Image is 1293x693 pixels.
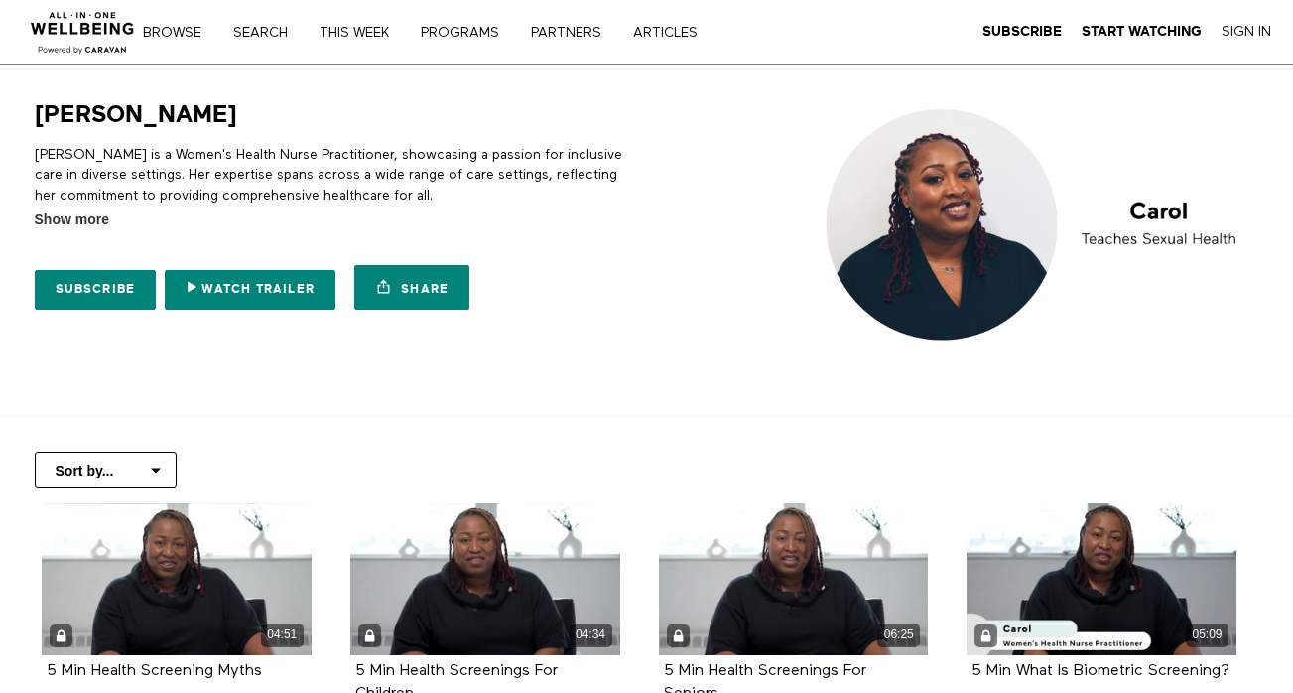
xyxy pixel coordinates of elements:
[1186,624,1228,646] div: 05:09
[414,26,520,40] a: PROGRAMS
[812,99,1258,350] img: Carol
[226,26,309,40] a: Search
[1082,24,1202,39] strong: Start Watching
[971,663,1229,678] a: 5 Min What Is Biometric Screening?
[524,26,622,40] a: PARTNERS
[165,270,335,310] a: Watch Trailer
[982,23,1062,41] a: Subscribe
[877,624,920,646] div: 06:25
[1082,23,1202,41] a: Start Watching
[47,663,262,678] a: 5 Min Health Screening Myths
[42,503,312,655] a: 5 Min Health Screening Myths 04:51
[659,503,929,655] a: 5 Min Health Screenings For Seniors 06:25
[136,26,222,40] a: Browse
[982,24,1062,39] strong: Subscribe
[157,22,738,42] nav: Primary
[35,145,640,206] p: [PERSON_NAME] is a Women's Health Nurse Practitioner, showcasing a passion for inclusive care in ...
[35,270,157,310] a: Subscribe
[570,624,612,646] div: 04:34
[47,663,262,679] strong: 5 Min Health Screening Myths
[967,503,1236,655] a: 5 Min What Is Biometric Screening? 05:09
[1222,23,1271,41] a: Sign In
[354,265,469,310] a: Share
[261,624,304,646] div: 04:51
[350,503,620,655] a: 5 Min Health Screenings For Children 04:34
[313,26,410,40] a: THIS WEEK
[35,99,237,130] h1: [PERSON_NAME]
[626,26,718,40] a: ARTICLES
[971,663,1229,679] strong: 5 Min What Is Biometric Screening?
[35,209,109,230] span: Show more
